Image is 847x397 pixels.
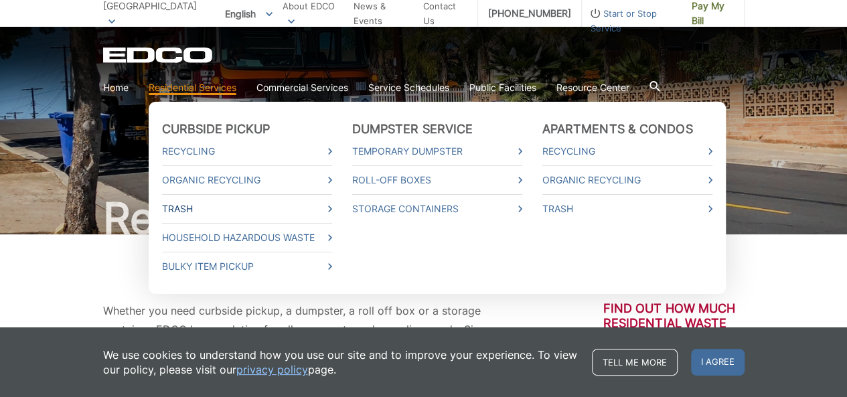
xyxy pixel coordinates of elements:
a: Trash [162,202,332,216]
a: Trash [542,202,712,216]
p: Whether you need curbside pickup, a dumpster, a roll off box or a storage container, EDCO has a s... [103,301,522,376]
a: Recycling [542,144,712,159]
a: Roll-Off Boxes [352,173,522,187]
a: EDCD logo. Return to the homepage. [103,47,214,63]
a: Organic Recycling [162,173,332,187]
span: English [215,3,283,25]
a: Apartments & Condos [542,122,693,137]
a: Commercial Services [256,80,348,95]
a: Bulky Item Pickup [162,259,332,274]
a: privacy policy [236,362,308,377]
a: Household Hazardous Waste [162,230,332,245]
a: Home [103,80,129,95]
a: Dumpster Service [352,122,473,137]
a: Public Facilities [469,80,536,95]
p: We use cookies to understand how you use our site and to improve your experience. To view our pol... [103,347,579,377]
h3: Find out how much residential waste you divert from the landfill [603,301,745,360]
a: Temporary Dumpster [352,144,522,159]
a: Resource Center [556,80,629,95]
h1: Residential Services [103,197,745,240]
a: Recycling [162,144,332,159]
a: Organic Recycling [542,173,712,187]
a: Service Schedules [368,80,449,95]
a: Tell me more [592,349,678,376]
span: I agree [691,349,745,376]
a: Storage Containers [352,202,522,216]
a: Curbside Pickup [162,122,271,137]
a: Residential Services [149,80,236,95]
